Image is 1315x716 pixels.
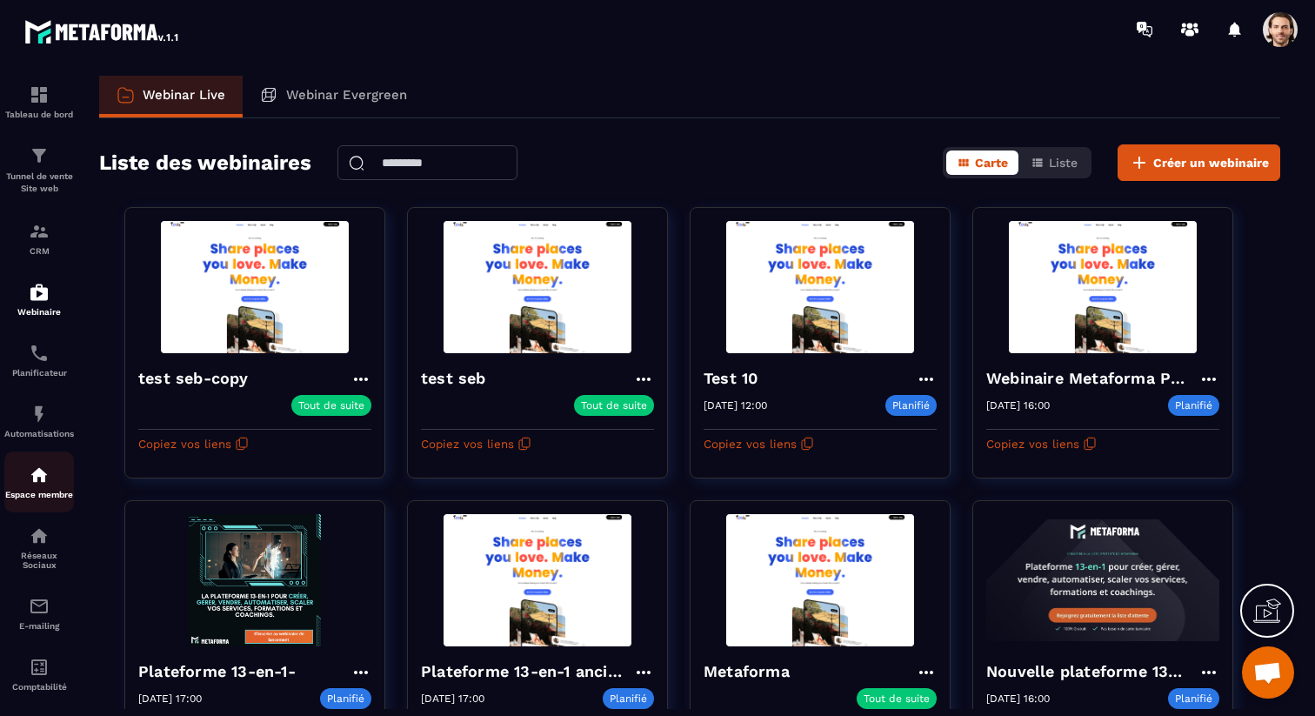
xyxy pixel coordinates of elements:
h4: Plateforme 13-en-1- [138,659,304,684]
p: Tout de suite [581,399,647,412]
p: Planifié [320,688,371,709]
img: webinar-background [138,514,371,646]
button: Carte [946,151,1018,175]
p: Comptabilité [4,682,74,692]
img: email [29,596,50,617]
img: webinar-background [986,514,1219,646]
img: formation [29,221,50,242]
p: Planificateur [4,368,74,378]
a: formationformationTableau de bord [4,71,74,132]
img: automations [29,282,50,303]
a: automationsautomationsAutomatisations [4,391,74,452]
span: Créer un webinaire [1153,154,1269,171]
p: Webinar Live [143,87,225,103]
p: [DATE] 12:00 [704,399,767,412]
h4: Test 10 [704,366,766,391]
span: Liste [1049,156,1078,170]
button: Copiez vos liens [421,430,531,458]
img: automations [29,404,50,425]
h4: test seb-copy [138,366,257,391]
p: Webinar Evergreen [286,87,407,103]
p: [DATE] 16:00 [986,399,1050,412]
img: automations [29,465,50,485]
a: formationformationCRM [4,208,74,269]
p: Espace membre [4,490,74,499]
a: Webinar Live [99,76,243,117]
p: Tout de suite [864,693,930,705]
button: Copiez vos liens [986,430,1097,458]
button: Créer un webinaire [1118,144,1280,181]
a: emailemailE-mailing [4,583,74,644]
p: Tableau de bord [4,110,74,119]
img: scheduler [29,343,50,364]
a: Ouvrir le chat [1242,646,1294,699]
img: webinar-background [421,221,654,353]
img: webinar-background [704,221,937,353]
h2: Liste des webinaires [99,145,311,180]
a: formationformationTunnel de vente Site web [4,132,74,208]
p: Planifié [885,395,937,416]
img: webinar-background [704,514,937,646]
h4: Plateforme 13-en-1 ancien [421,659,633,684]
p: [DATE] 16:00 [986,693,1050,705]
p: E-mailing [4,621,74,631]
img: webinar-background [138,221,371,353]
a: automationsautomationsWebinaire [4,269,74,330]
p: Automatisations [4,429,74,438]
h4: Webinaire Metaforma Plateforme 13-en-1 [986,366,1198,391]
p: Planifié [1168,395,1219,416]
a: accountantaccountantComptabilité [4,644,74,705]
p: [DATE] 17:00 [138,693,202,705]
p: Planifié [603,688,654,709]
p: Réseaux Sociaux [4,551,74,570]
img: webinar-background [421,514,654,646]
h4: Nouvelle plateforme 13-en-1 [986,659,1198,684]
p: Tunnel de vente Site web [4,171,74,195]
p: Planifié [1168,688,1219,709]
img: formation [29,84,50,105]
button: Copiez vos liens [138,430,249,458]
p: Webinaire [4,307,74,317]
img: webinar-background [986,221,1219,353]
img: social-network [29,525,50,546]
a: automationsautomationsEspace membre [4,452,74,512]
span: Carte [975,156,1008,170]
button: Liste [1020,151,1088,175]
button: Copiez vos liens [704,430,814,458]
img: logo [24,16,181,47]
a: social-networksocial-networkRéseaux Sociaux [4,512,74,583]
p: Tout de suite [298,399,364,412]
h4: Metaforma [704,659,798,684]
p: CRM [4,246,74,256]
p: [DATE] 17:00 [421,693,484,705]
a: schedulerschedulerPlanificateur [4,330,74,391]
h4: test seb [421,366,495,391]
img: accountant [29,657,50,678]
img: formation [29,145,50,166]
